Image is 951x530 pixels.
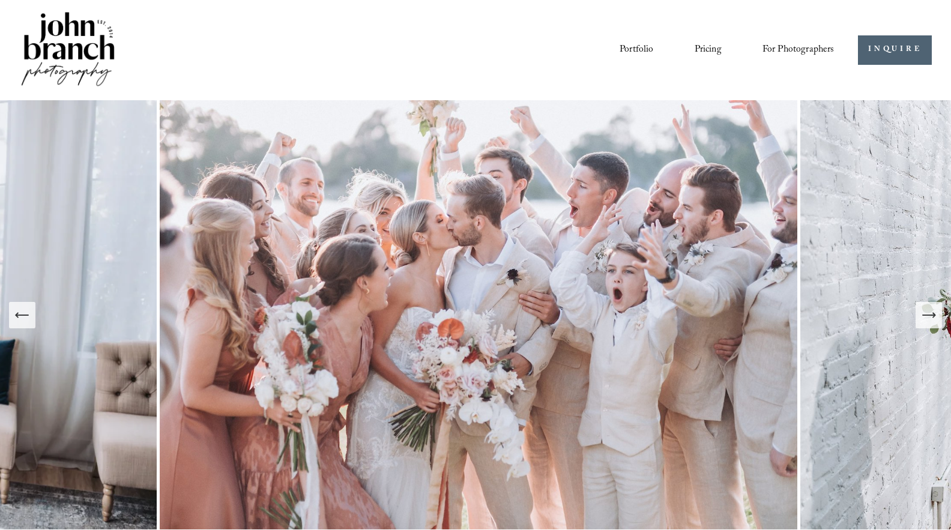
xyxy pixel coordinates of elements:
img: John Branch IV Photography [19,10,116,91]
a: Pricing [695,40,722,60]
a: Portfolio [620,40,653,60]
button: Next Slide [916,302,942,328]
span: For Photographers [762,41,835,59]
img: A wedding party celebrating outdoors, featuring a bride and groom kissing amidst cheering bridesm... [157,100,800,529]
a: INQUIRE [858,35,932,65]
button: Previous Slide [9,302,35,328]
a: folder dropdown [762,40,835,60]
